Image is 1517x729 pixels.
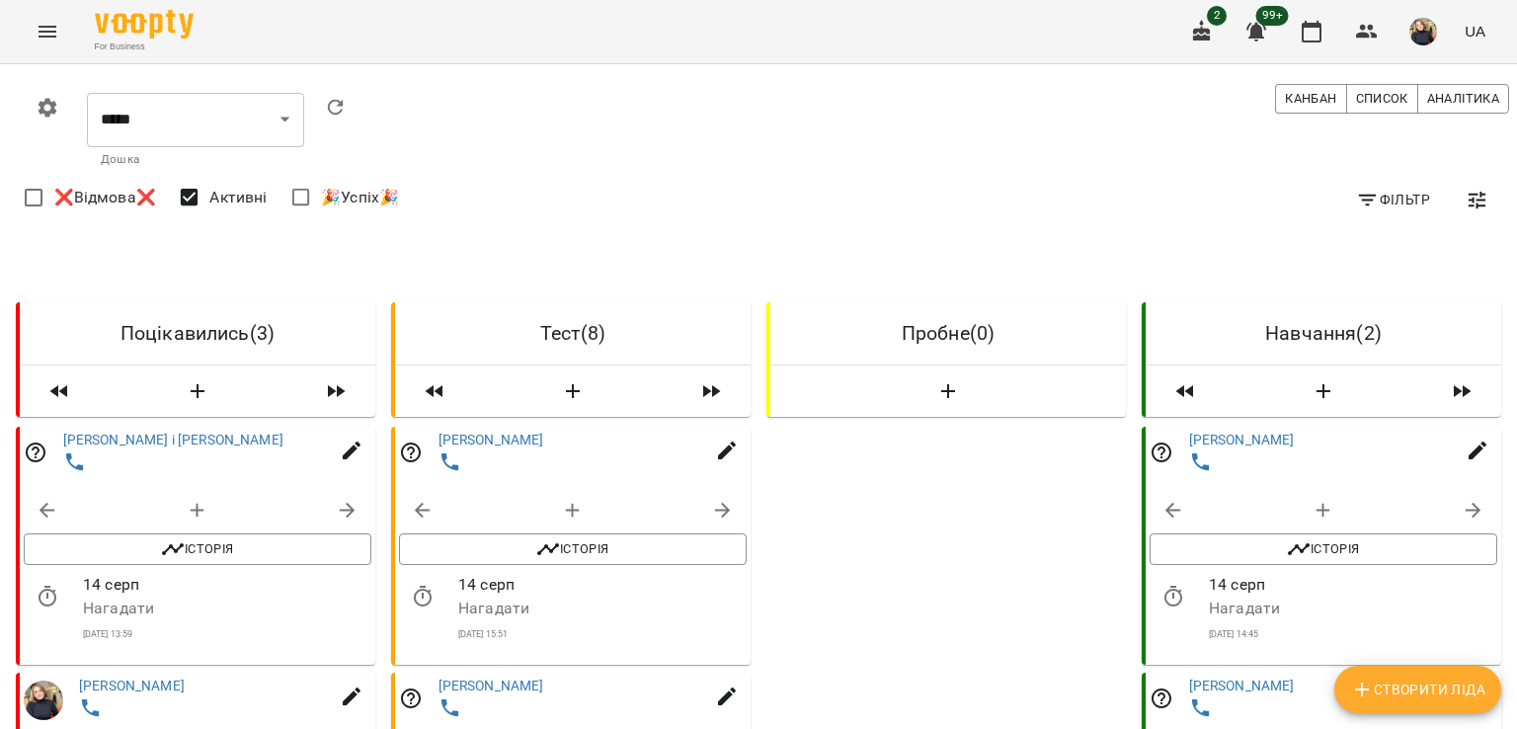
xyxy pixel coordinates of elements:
span: Канбан [1285,88,1336,110]
p: Нагадати [1209,597,1497,620]
button: Створити Ліда [1334,666,1501,713]
img: Voopty Logo [95,10,194,39]
span: Пересунути лідів з колонки [403,373,466,409]
p: 14 серп [1209,573,1497,597]
button: Створити Ліда [99,373,296,409]
span: Аналітика [1427,88,1499,110]
a: [PERSON_NAME] [439,678,544,693]
p: 14 серп [458,573,747,597]
h6: Тест ( 8 ) [411,318,735,349]
button: Створити Ліда [1225,373,1422,409]
span: Пересунути лідів з колонки [679,373,743,409]
button: Список [1346,84,1418,114]
svg: Відповідальний співробітник не заданий [24,441,47,464]
p: 14 серп [83,573,371,597]
p: [DATE] 15:51 [458,627,747,641]
span: Пересунути лідів з колонки [28,373,91,409]
img: ad96a223c3aa0afd89c37e24d2e0bc2b.jpg [1409,18,1437,45]
span: Пересунути лідів з колонки [1430,373,1493,409]
button: Фільтр [1348,182,1438,217]
h6: Пробне ( 0 ) [786,318,1110,349]
button: Канбан [1275,84,1346,114]
button: Menu [24,8,71,55]
span: Список [1356,88,1408,110]
a: [PERSON_NAME] [1189,678,1295,693]
span: 2 [1207,6,1227,26]
span: Історія [34,537,361,561]
span: Історія [1159,537,1487,561]
button: Історія [399,533,747,565]
a: [PERSON_NAME] [1189,432,1295,447]
span: Створити Ліда [1350,678,1485,701]
svg: Відповідальний співробітник не заданий [1150,687,1173,710]
a: [PERSON_NAME] [439,432,544,447]
svg: Відповідальний співробітник не заданий [399,441,423,464]
span: Пересунути лідів з колонки [304,373,367,409]
button: Історія [1150,533,1497,565]
p: Нагадати [458,597,747,620]
span: Фільтр [1356,188,1430,211]
button: Створити Ліда [474,373,672,409]
img: Бешлега Юлія Анатоліівна [24,681,63,720]
span: 99+ [1256,6,1289,26]
button: Створити Ліда [778,373,1118,409]
span: 🎉Успіх🎉 [321,186,399,209]
a: [PERSON_NAME] [79,678,185,693]
p: Нагадати [83,597,371,620]
span: For Business [95,40,194,53]
span: UA [1465,21,1485,41]
p: [DATE] 13:59 [83,627,371,641]
button: Історія [24,533,371,565]
span: Пересунути лідів з колонки [1154,373,1217,409]
p: Дошка [101,150,290,170]
span: ❌Відмова❌ [54,186,156,209]
p: [DATE] 14:45 [1209,627,1497,641]
button: Аналітика [1417,84,1509,114]
h6: Поцікавились ( 3 ) [36,318,359,349]
h6: Навчання ( 2 ) [1161,318,1485,349]
button: UA [1457,13,1493,49]
a: [PERSON_NAME] і [PERSON_NAME] [63,432,283,447]
svg: Відповідальний співробітник не заданий [399,687,423,710]
span: Історія [409,537,737,561]
span: Активні [209,186,267,209]
svg: Відповідальний співробітник не заданий [1150,441,1173,464]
